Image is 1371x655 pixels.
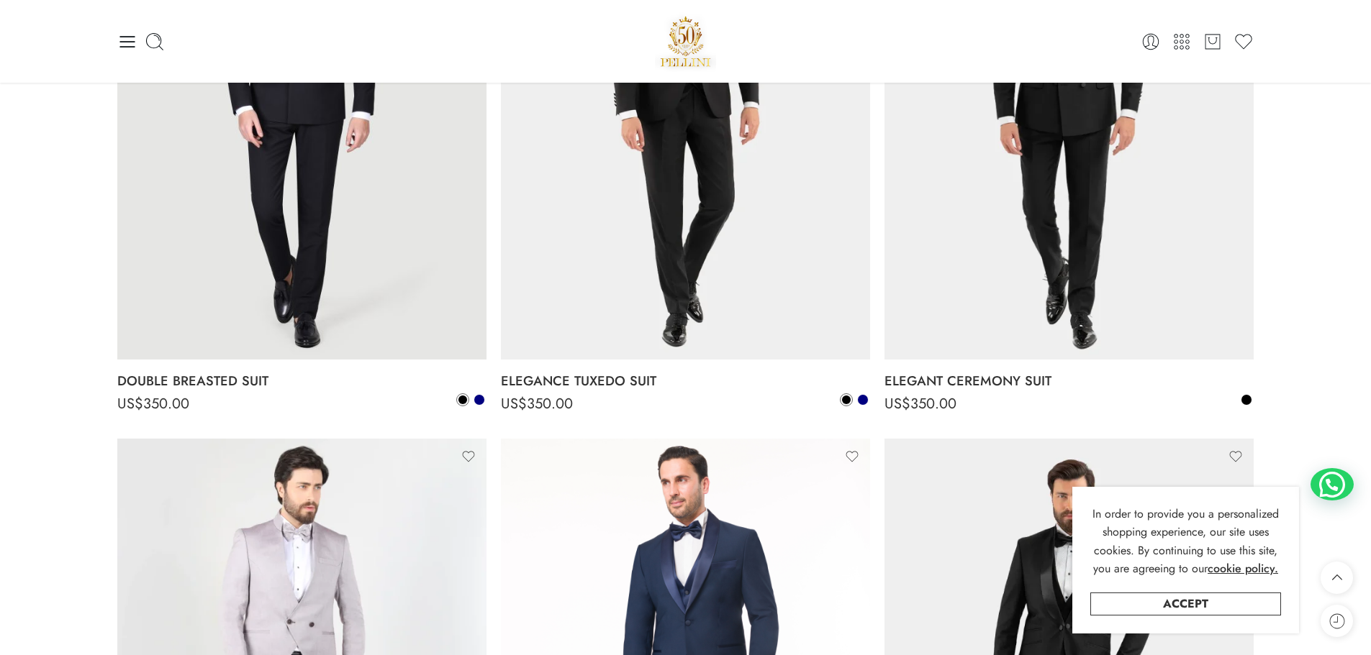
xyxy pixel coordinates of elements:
a: Cart [1203,32,1223,52]
bdi: 350.00 [117,393,189,414]
a: Black [840,393,853,406]
a: Login / Register [1141,32,1161,52]
a: Navy [856,393,869,406]
img: Pellini [655,11,717,72]
a: Navy [473,393,486,406]
bdi: 350.00 [501,393,573,414]
a: Pellini - [655,11,717,72]
span: US$ [501,393,527,414]
a: cookie policy. [1208,559,1278,578]
a: Black [456,393,469,406]
a: ELEGANT CEREMONY SUIT [884,367,1254,395]
a: DOUBLE BREASTED SUIT [117,367,487,395]
a: Wishlist [1234,32,1254,52]
span: US$ [884,393,910,414]
bdi: 350.00 [884,393,956,414]
span: In order to provide you a personalized shopping experience, our site uses cookies. By continuing ... [1092,505,1279,577]
a: Black [1240,393,1253,406]
a: Accept [1090,592,1281,615]
span: US$ [117,393,143,414]
a: ELEGANCE TUXEDO SUIT [501,367,870,395]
